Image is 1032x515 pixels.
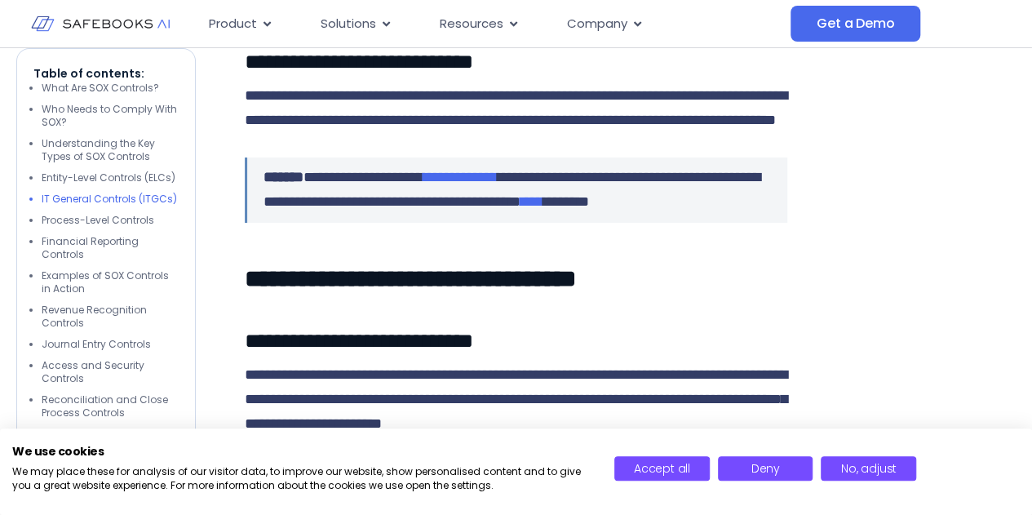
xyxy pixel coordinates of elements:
[12,444,590,459] h2: We use cookies
[42,269,179,295] li: Examples of SOX Controls in Action
[42,171,179,184] li: Entity-Level Controls (ELCs)
[614,456,710,481] button: Accept all cookies
[440,15,503,33] span: Resources
[634,460,690,477] span: Accept all
[42,304,179,330] li: Revenue Recognition Controls
[42,235,179,261] li: Financial Reporting Controls
[196,8,791,40] div: Menu Toggle
[821,456,916,481] button: Adjust cookie preferences
[42,214,179,227] li: Process-Level Controls
[718,456,813,481] button: Deny all cookies
[567,15,627,33] span: Company
[42,82,179,95] li: What Are SOX Controls?
[791,6,920,42] a: Get a Demo
[321,15,376,33] span: Solutions
[42,193,179,206] li: IT General Controls (ITGCs)
[209,15,257,33] span: Product
[42,359,179,385] li: Access and Security Controls
[841,460,897,477] span: No, adjust
[751,460,779,477] span: Deny
[12,465,590,493] p: We may place these for analysis of our visitor data, to improve our website, show personalised co...
[42,338,179,351] li: Journal Entry Controls
[42,103,179,129] li: Who Needs to Comply With SOX?
[196,8,791,40] nav: Menu
[33,65,179,82] p: Table of contents:
[42,393,179,420] li: Reconciliation and Close Process Controls
[817,16,894,32] span: Get a Demo
[42,137,179,163] li: Understanding the Key Types of SOX Controls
